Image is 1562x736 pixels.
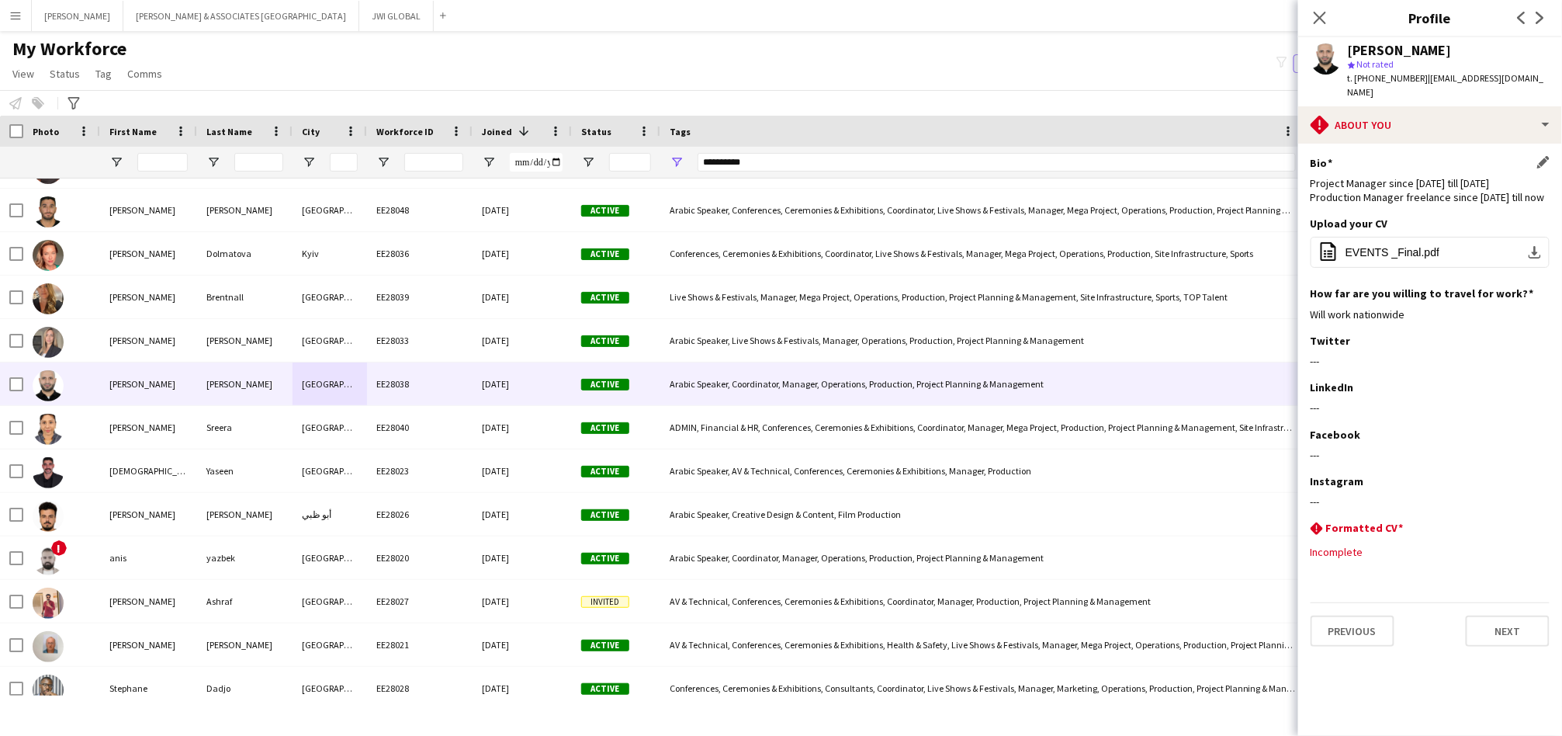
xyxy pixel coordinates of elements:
[330,153,358,172] input: City Filter Input
[1348,43,1452,57] div: [PERSON_NAME]
[33,126,59,137] span: Photo
[33,196,64,227] img: Makram Akiki
[660,493,1305,536] div: Arabic Speaker, Creative Design & Content, Film Production
[473,276,572,318] div: [DATE]
[1311,156,1333,170] h3: Bio
[473,580,572,623] div: [DATE]
[1311,616,1394,647] button: Previous
[698,153,1296,172] input: Tags Filter Input
[100,493,197,536] div: [PERSON_NAME]
[1311,286,1534,300] h3: How far are you willing to travel for work?
[660,363,1305,405] div: Arabic Speaker, Coordinator, Manager, Operations, Production, Project Planning & Management
[293,276,367,318] div: [GEOGRAPHIC_DATA]
[670,155,684,169] button: Open Filter Menu
[1298,8,1562,28] h3: Profile
[293,667,367,710] div: [GEOGRAPHIC_DATA]
[473,406,572,449] div: [DATE]
[367,189,473,231] div: EE28048
[660,450,1305,492] div: Arabic Speaker, AV & Technical, Conferences, Ceremonies & Exhibitions, Manager, Production
[581,422,629,434] span: Active
[1311,354,1550,368] div: ---
[609,153,651,172] input: Status Filter Input
[367,232,473,275] div: EE28036
[367,319,473,362] div: EE28033
[367,536,473,579] div: EE28020
[660,276,1305,318] div: Live Shows & Festivals, Manager, Mega Project, Operations, Production, Project Planning & Managem...
[293,623,367,666] div: [GEOGRAPHIC_DATA], [GEOGRAPHIC_DATA]
[89,64,118,84] a: Tag
[293,319,367,362] div: [GEOGRAPHIC_DATA]
[197,536,293,579] div: yazbek
[1326,521,1404,535] h3: Formatted CV
[100,363,197,405] div: [PERSON_NAME]
[1311,237,1550,268] button: EVENTS _Final.pdf
[367,406,473,449] div: EE28040
[197,189,293,231] div: [PERSON_NAME]
[581,553,629,564] span: Active
[1357,58,1394,70] span: Not rated
[51,540,67,556] span: !
[1466,616,1550,647] button: Next
[473,189,572,231] div: [DATE]
[1311,495,1550,509] div: ---
[33,240,64,271] img: Anna Dolmatova
[376,126,434,137] span: Workforce ID
[1348,72,1544,98] span: | [EMAIL_ADDRESS][DOMAIN_NAME]
[100,232,197,275] div: [PERSON_NAME]
[197,667,293,710] div: Dadjo
[482,126,512,137] span: Joined
[32,1,123,31] button: [PERSON_NAME]
[376,155,390,169] button: Open Filter Menu
[1311,448,1550,462] div: ---
[367,667,473,710] div: EE28028
[197,319,293,362] div: [PERSON_NAME]
[1311,428,1361,442] h3: Facebook
[123,1,359,31] button: [PERSON_NAME] & ASSOCIATES [GEOGRAPHIC_DATA]
[367,493,473,536] div: EE28026
[1311,176,1550,204] div: Project Manager since [DATE] till [DATE] Production Manager freelance since [DATE] till now
[473,493,572,536] div: [DATE]
[100,189,197,231] div: [PERSON_NAME]
[100,536,197,579] div: anis
[197,406,293,449] div: Sreera
[660,189,1305,231] div: Arabic Speaker, Conferences, Ceremonies & Exhibitions, Coordinator, Live Shows & Festivals, Manag...
[197,232,293,275] div: Dolmatova
[367,450,473,492] div: EE28023
[660,319,1305,362] div: Arabic Speaker, Live Shows & Festivals, Manager, Operations, Production, Project Planning & Manag...
[473,363,572,405] div: [DATE]
[1311,545,1550,559] div: Incomplete
[581,205,629,217] span: Active
[12,67,34,81] span: View
[660,536,1305,579] div: Arabic Speaker, Coordinator, Manager, Operations, Production, Project Planning & Management
[121,64,168,84] a: Comms
[473,450,572,492] div: [DATE]
[293,363,367,405] div: [GEOGRAPHIC_DATA]
[293,580,367,623] div: [GEOGRAPHIC_DATA]
[100,580,197,623] div: [PERSON_NAME]
[581,596,629,608] span: Invited
[404,153,463,172] input: Workforce ID Filter Input
[660,580,1305,623] div: AV & Technical, Conferences, Ceremonies & Exhibitions, Coordinator, Manager, Production, Project ...
[100,406,197,449] div: [PERSON_NAME]
[197,363,293,405] div: [PERSON_NAME]
[581,126,611,137] span: Status
[12,37,126,61] span: My Workforce
[100,667,197,710] div: Stephane
[473,623,572,666] div: [DATE]
[367,363,473,405] div: EE28038
[100,623,197,666] div: [PERSON_NAME]
[100,450,197,492] div: [DEMOGRAPHIC_DATA]
[33,675,64,706] img: Stephane Dadjo
[33,283,64,314] img: Chloe Brentnall
[581,379,629,391] span: Active
[293,232,367,275] div: Kyiv
[109,126,157,137] span: First Name
[581,248,629,260] span: Active
[1311,474,1364,488] h3: Instagram
[1298,106,1562,144] div: About you
[64,94,83,113] app-action-btn: Advanced filters
[100,276,197,318] div: [PERSON_NAME]
[367,623,473,666] div: EE28021
[510,153,563,172] input: Joined Filter Input
[302,126,320,137] span: City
